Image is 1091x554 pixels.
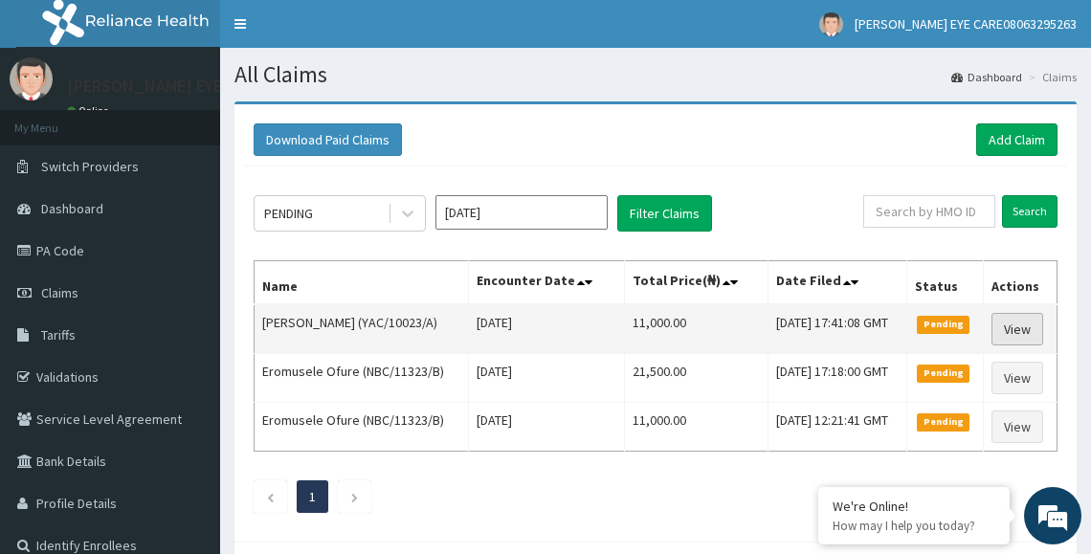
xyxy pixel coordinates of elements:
[100,107,322,132] div: Chat with us now
[255,403,469,452] td: Eromusele Ofure (NBC/11323/B)
[314,10,360,55] div: Minimize live chat window
[41,200,103,217] span: Dashboard
[833,518,995,534] p: How may I help you today?
[951,69,1022,85] a: Dashboard
[617,195,712,232] button: Filter Claims
[624,261,768,305] th: Total Price(₦)
[768,304,907,354] td: [DATE] 17:41:08 GMT
[855,15,1077,33] span: [PERSON_NAME] EYE CARE08063295263
[254,123,402,156] button: Download Paid Claims
[984,261,1058,305] th: Actions
[309,488,316,505] a: Page 1 is your current page
[350,488,359,505] a: Next page
[255,354,469,403] td: Eromusele Ofure (NBC/11323/B)
[266,488,275,505] a: Previous page
[917,365,969,382] span: Pending
[907,261,984,305] th: Status
[768,261,907,305] th: Date Filed
[624,304,768,354] td: 11,000.00
[41,284,78,301] span: Claims
[624,403,768,452] td: 11,000.00
[35,96,78,144] img: d_794563401_company_1708531726252_794563401
[435,195,608,230] input: Select Month and Year
[833,498,995,515] div: We're Online!
[991,362,1043,394] a: View
[469,403,624,452] td: [DATE]
[768,403,907,452] td: [DATE] 12:21:41 GMT
[10,359,365,426] textarea: Type your message and hit 'Enter'
[917,413,969,431] span: Pending
[991,410,1043,443] a: View
[1024,69,1077,85] li: Claims
[67,78,358,95] p: [PERSON_NAME] EYE CARE08063295263
[469,304,624,354] td: [DATE]
[264,204,313,223] div: PENDING
[469,354,624,403] td: [DATE]
[67,104,113,118] a: Online
[234,62,1077,87] h1: All Claims
[255,304,469,354] td: [PERSON_NAME] (YAC/10023/A)
[976,123,1058,156] a: Add Claim
[768,354,907,403] td: [DATE] 17:18:00 GMT
[41,326,76,343] span: Tariffs
[1002,195,1058,228] input: Search
[991,313,1043,345] a: View
[255,261,469,305] th: Name
[624,354,768,403] td: 21,500.00
[469,261,624,305] th: Encounter Date
[10,57,53,100] img: User Image
[111,159,264,352] span: We're online!
[863,195,995,228] input: Search by HMO ID
[917,316,969,333] span: Pending
[41,158,139,175] span: Switch Providers
[819,12,843,36] img: User Image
